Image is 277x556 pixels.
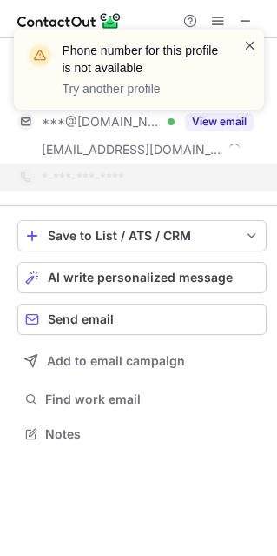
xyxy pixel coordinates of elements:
[48,271,233,285] span: AI write personalized message
[45,426,260,442] span: Notes
[42,142,222,157] span: [EMAIL_ADDRESS][DOMAIN_NAME]
[17,220,267,251] button: save-profile-one-click
[17,345,267,377] button: Add to email campaign
[17,422,267,446] button: Notes
[17,304,267,335] button: Send email
[48,229,236,243] div: Save to List / ATS / CRM
[48,312,114,326] span: Send email
[63,80,222,97] p: Try another profile
[26,42,54,70] img: warning
[47,354,185,368] span: Add to email campaign
[17,10,122,31] img: ContactOut v5.3.10
[17,387,267,412] button: Find work email
[45,392,260,407] span: Find work email
[17,262,267,293] button: AI write personalized message
[63,42,222,77] header: Phone number for this profile is not available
